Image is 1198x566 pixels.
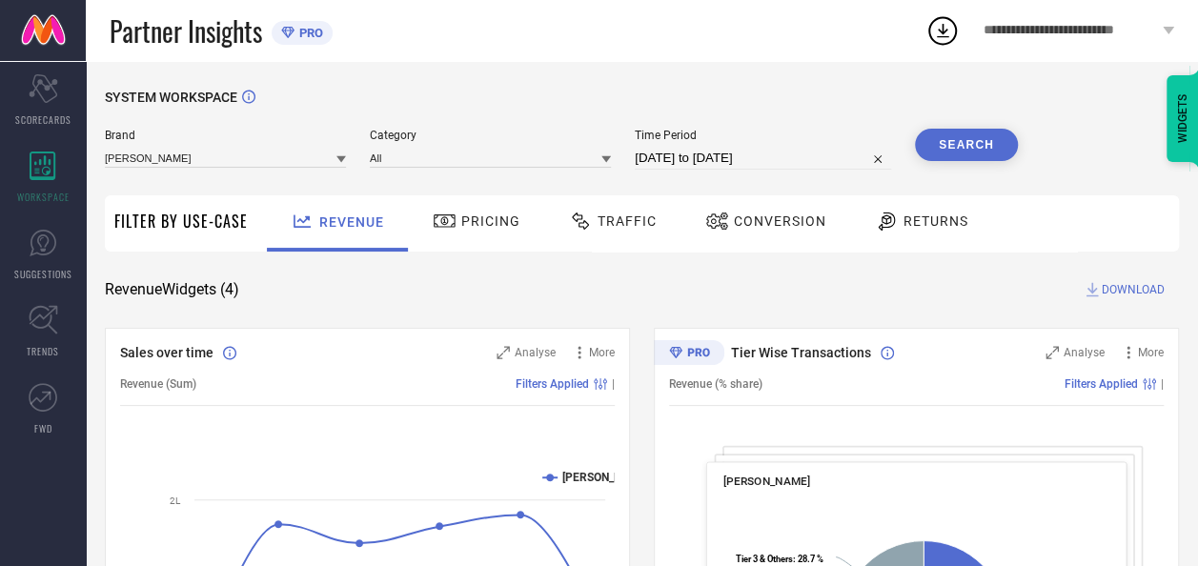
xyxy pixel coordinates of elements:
[105,280,239,299] span: Revenue Widgets ( 4 )
[105,129,346,142] span: Brand
[598,213,657,229] span: Traffic
[14,267,72,281] span: SUGGESTIONS
[319,214,384,230] span: Revenue
[370,129,611,142] span: Category
[27,344,59,358] span: TRENDS
[731,345,871,360] span: Tier Wise Transactions
[612,377,615,391] span: |
[120,377,196,391] span: Revenue (Sum)
[1046,346,1059,359] svg: Zoom
[1161,377,1164,391] span: |
[294,26,323,40] span: PRO
[461,213,520,229] span: Pricing
[669,377,762,391] span: Revenue (% share)
[114,210,248,232] span: Filter By Use-Case
[904,213,968,229] span: Returns
[562,471,649,484] text: [PERSON_NAME]
[589,346,615,359] span: More
[654,340,724,369] div: Premium
[1064,346,1105,359] span: Analyse
[516,377,589,391] span: Filters Applied
[1138,346,1164,359] span: More
[1065,377,1138,391] span: Filters Applied
[635,147,891,170] input: Select time period
[120,345,213,360] span: Sales over time
[736,554,823,564] text: : 28.7 %
[105,90,237,105] span: SYSTEM WORKSPACE
[915,129,1018,161] button: Search
[497,346,510,359] svg: Zoom
[34,421,52,435] span: FWD
[515,346,556,359] span: Analyse
[110,11,262,51] span: Partner Insights
[734,213,826,229] span: Conversion
[635,129,891,142] span: Time Period
[925,13,960,48] div: Open download list
[1102,280,1165,299] span: DOWNLOAD
[170,495,181,506] text: 2L
[15,112,71,127] span: SCORECARDS
[723,475,810,488] span: [PERSON_NAME]
[17,190,70,204] span: WORKSPACE
[736,554,793,564] tspan: Tier 3 & Others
